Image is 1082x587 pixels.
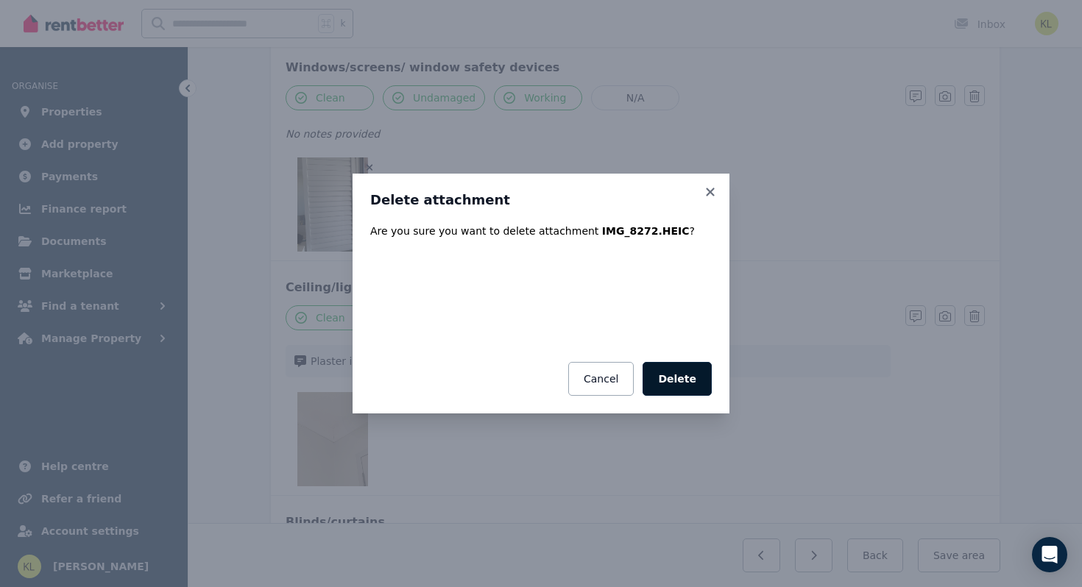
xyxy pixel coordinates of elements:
img: IMG_8272.HEIC [494,253,588,347]
button: Cancel [568,362,634,396]
p: Are you sure you want to delete attachment ? [370,224,712,238]
button: Delete [643,362,712,396]
div: Open Intercom Messenger [1032,537,1067,572]
h3: Delete attachment [370,191,712,209]
span: IMG_8272.HEIC [602,225,690,237]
